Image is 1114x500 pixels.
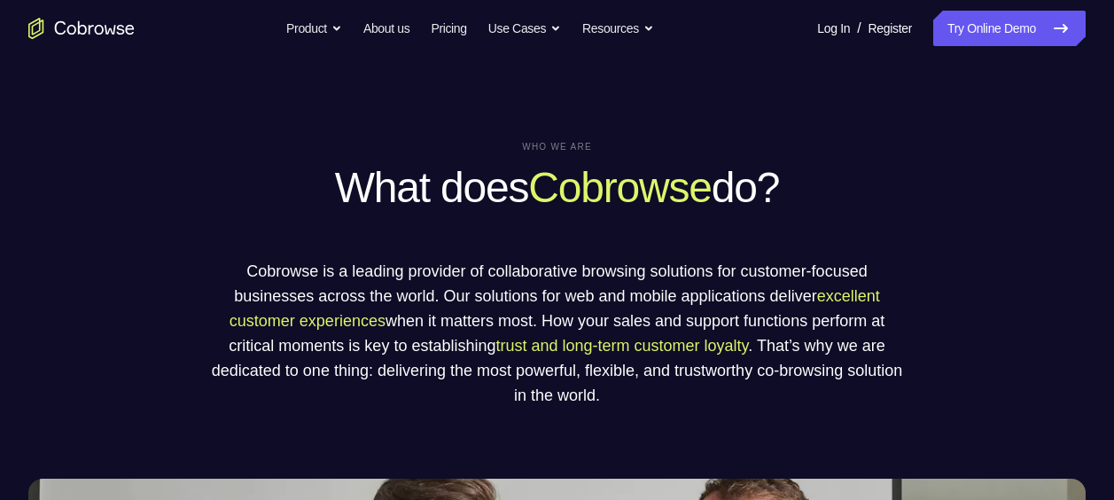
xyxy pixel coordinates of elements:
[582,11,654,46] button: Resources
[817,11,850,46] a: Log In
[28,18,135,39] a: Go to the home page
[286,11,342,46] button: Product
[212,160,903,216] h1: What does do?
[212,259,903,408] p: Cobrowse is a leading provider of collaborative browsing solutions for customer-focused businesse...
[495,337,748,355] span: trust and long-term customer loyalty
[869,11,912,46] a: Register
[363,11,409,46] a: About us
[933,11,1086,46] a: Try Online Demo
[212,142,903,152] span: Who we are
[857,18,861,39] span: /
[431,11,466,46] a: Pricing
[528,164,712,211] span: Cobrowse
[488,11,561,46] button: Use Cases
